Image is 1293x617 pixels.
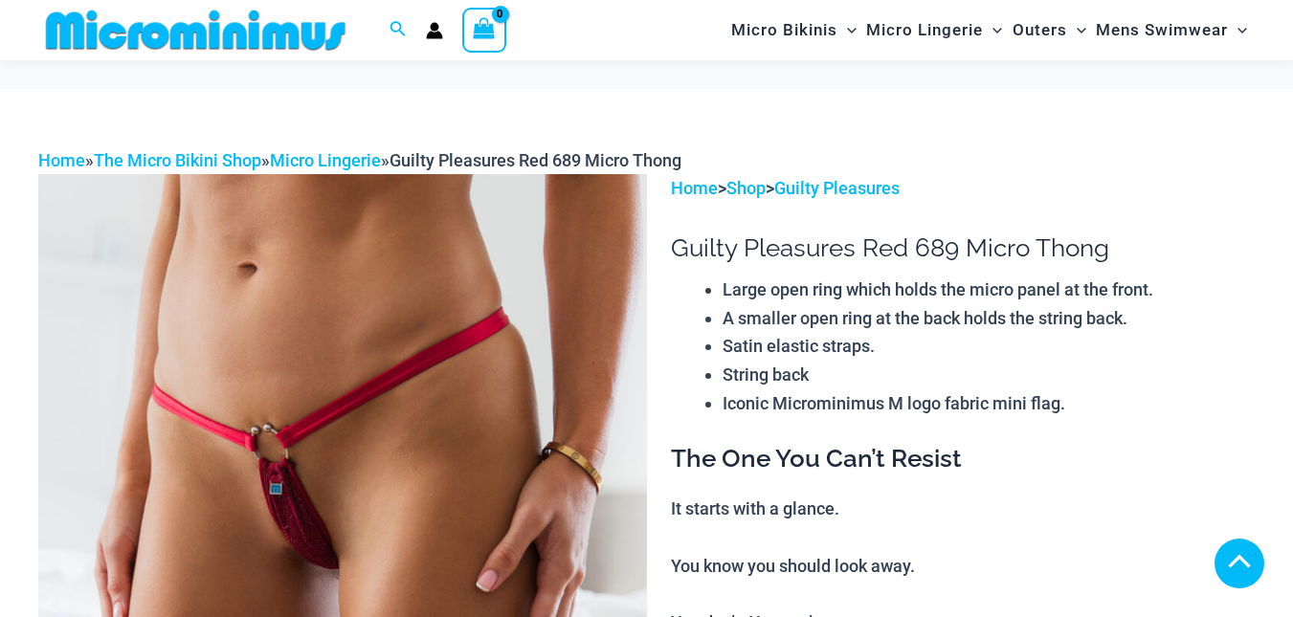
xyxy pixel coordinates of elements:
span: Menu Toggle [1067,6,1086,55]
span: Guilty Pleasures Red 689 Micro Thong [390,150,681,170]
a: Home [671,178,718,198]
span: Mens Swimwear [1096,6,1228,55]
h3: The One You Can’t Resist [671,443,1255,475]
li: Large open ring which holds the micro panel at the front. [723,275,1255,304]
img: MM SHOP LOGO FLAT [38,9,353,52]
li: Satin elastic straps. [723,332,1255,361]
span: Menu Toggle [1228,6,1247,55]
nav: Site Navigation [724,3,1255,57]
h1: Guilty Pleasures Red 689 Micro Thong [671,233,1255,263]
span: » » » [38,150,681,170]
a: View Shopping Cart, empty [462,8,506,52]
span: Menu Toggle [983,6,1002,55]
a: Guilty Pleasures [774,178,900,198]
p: > > [671,174,1255,203]
li: A smaller open ring at the back holds the string back. [723,304,1255,333]
a: Shop [726,178,766,198]
a: Home [38,150,85,170]
a: OutersMenu ToggleMenu Toggle [1008,6,1091,55]
li: String back [723,361,1255,389]
a: Search icon link [390,18,407,42]
a: The Micro Bikini Shop [94,150,261,170]
a: Mens SwimwearMenu ToggleMenu Toggle [1091,6,1252,55]
a: Micro Lingerie [270,150,381,170]
a: Micro LingerieMenu ToggleMenu Toggle [861,6,1007,55]
a: Micro BikinisMenu ToggleMenu Toggle [726,6,861,55]
span: Menu Toggle [837,6,857,55]
li: Iconic Microminimus M logo fabric mini flag. [723,389,1255,418]
span: Outers [1013,6,1067,55]
span: Micro Lingerie [866,6,983,55]
a: Account icon link [426,22,443,39]
span: Micro Bikinis [731,6,837,55]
